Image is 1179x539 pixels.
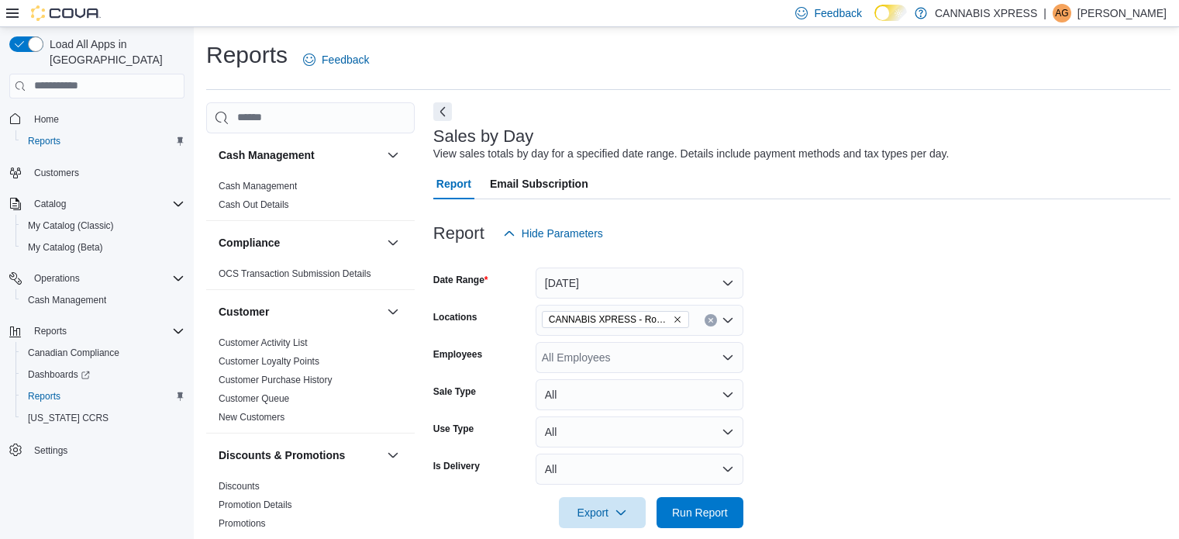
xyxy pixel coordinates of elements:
[28,219,114,232] span: My Catalog (Classic)
[28,322,184,340] span: Reports
[219,268,371,279] a: OCS Transaction Submission Details
[28,368,90,381] span: Dashboards
[206,477,415,539] div: Discounts & Promotions
[28,347,119,359] span: Canadian Compliance
[219,181,297,192] a: Cash Management
[219,481,260,492] a: Discounts
[28,441,74,460] a: Settings
[433,311,477,323] label: Locations
[28,195,72,213] button: Catalog
[673,315,682,324] button: Remove CANNABIS XPRESS - Rogersville - (Rue Principale) from selection in this group
[536,379,743,410] button: All
[536,454,743,485] button: All
[28,412,109,424] span: [US_STATE] CCRS
[206,264,415,289] div: Compliance
[22,365,96,384] a: Dashboards
[22,365,184,384] span: Dashboards
[28,390,60,403] span: Reports
[9,102,184,502] nav: Complex example
[672,505,728,520] span: Run Report
[22,409,115,427] a: [US_STATE] CCRS
[22,409,184,427] span: Washington CCRS
[22,291,112,309] a: Cash Management
[1043,4,1046,22] p: |
[22,238,109,257] a: My Catalog (Beta)
[433,146,950,162] div: View sales totals by day for a specified date range. Details include payment methods and tax type...
[22,291,184,309] span: Cash Management
[219,356,319,367] a: Customer Loyalty Points
[219,147,381,163] button: Cash Management
[536,416,743,447] button: All
[219,392,289,405] span: Customer Queue
[31,5,101,21] img: Cova
[536,268,743,299] button: [DATE]
[436,168,471,199] span: Report
[874,5,907,21] input: Dark Mode
[206,333,415,433] div: Customer
[16,385,191,407] button: Reports
[22,344,184,362] span: Canadian Compliance
[219,518,266,529] a: Promotions
[28,135,60,147] span: Reports
[3,438,191,461] button: Settings
[219,199,289,210] a: Cash Out Details
[28,164,85,182] a: Customers
[16,342,191,364] button: Canadian Compliance
[3,320,191,342] button: Reports
[219,411,284,423] span: New Customers
[297,44,375,75] a: Feedback
[219,337,308,348] a: Customer Activity List
[219,147,315,163] h3: Cash Management
[814,5,861,21] span: Feedback
[219,374,333,386] span: Customer Purchase History
[384,302,402,321] button: Customer
[28,322,73,340] button: Reports
[16,215,191,237] button: My Catalog (Classic)
[219,393,289,404] a: Customer Queue
[219,268,371,280] span: OCS Transaction Submission Details
[219,499,292,510] a: Promotion Details
[22,344,126,362] a: Canadian Compliance
[22,238,184,257] span: My Catalog (Beta)
[722,351,734,364] button: Open list of options
[34,167,79,179] span: Customers
[657,497,743,528] button: Run Report
[206,40,288,71] h1: Reports
[433,385,476,398] label: Sale Type
[219,337,308,349] span: Customer Activity List
[433,423,474,435] label: Use Type
[322,52,369,67] span: Feedback
[43,36,184,67] span: Load All Apps in [GEOGRAPHIC_DATA]
[219,480,260,492] span: Discounts
[384,233,402,252] button: Compliance
[433,460,480,472] label: Is Delivery
[28,195,184,213] span: Catalog
[28,269,86,288] button: Operations
[433,127,534,146] h3: Sales by Day
[3,268,191,289] button: Operations
[490,168,588,199] span: Email Subscription
[219,355,319,368] span: Customer Loyalty Points
[3,108,191,130] button: Home
[22,387,184,406] span: Reports
[34,113,59,126] span: Home
[28,241,103,254] span: My Catalog (Beta)
[3,193,191,215] button: Catalog
[219,499,292,511] span: Promotion Details
[16,364,191,385] a: Dashboards
[219,447,345,463] h3: Discounts & Promotions
[3,161,191,184] button: Customers
[206,177,415,220] div: Cash Management
[219,235,381,250] button: Compliance
[16,237,191,258] button: My Catalog (Beta)
[1077,4,1167,22] p: [PERSON_NAME]
[28,109,184,129] span: Home
[522,226,603,241] span: Hide Parameters
[433,224,484,243] h3: Report
[219,517,266,530] span: Promotions
[28,110,65,129] a: Home
[874,21,875,22] span: Dark Mode
[34,198,66,210] span: Catalog
[28,440,184,459] span: Settings
[219,199,289,211] span: Cash Out Details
